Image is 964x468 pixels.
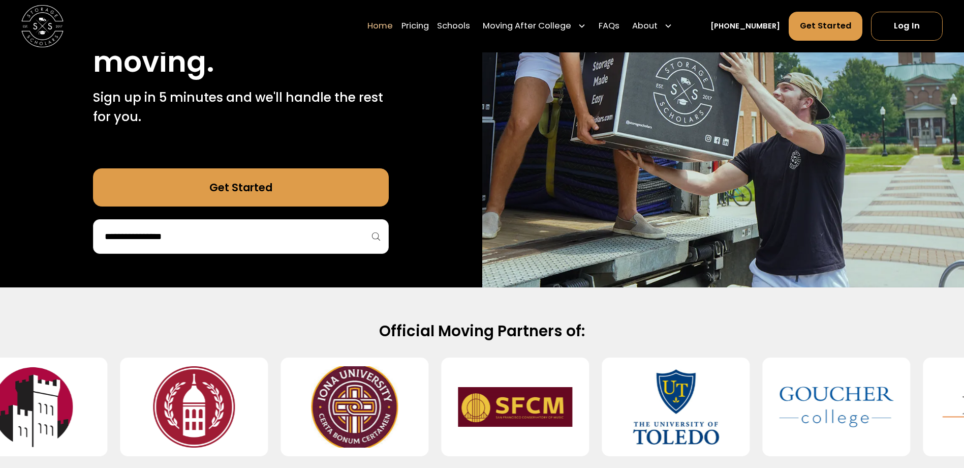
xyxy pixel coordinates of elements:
[479,12,590,41] div: Moving After College
[437,12,470,41] a: Schools
[401,12,429,41] a: Pricing
[21,5,64,47] img: Storage Scholars main logo
[144,321,820,341] h2: Official Moving Partners of:
[789,12,863,41] a: Get Started
[367,12,393,41] a: Home
[871,12,943,41] a: Log In
[632,20,658,33] div: About
[599,12,619,41] a: FAQs
[483,20,571,33] div: Moving After College
[710,21,780,32] a: [PHONE_NUMBER]
[93,88,389,126] p: Sign up in 5 minutes and we'll handle the rest for you.
[298,366,412,448] img: Iona University
[137,366,252,448] img: Southern Virginia University
[628,12,677,41] div: About
[780,366,894,448] img: Goucher College
[458,366,573,448] img: San Francisco Conservatory of Music
[619,366,733,448] img: University of Toledo
[93,168,389,207] a: Get Started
